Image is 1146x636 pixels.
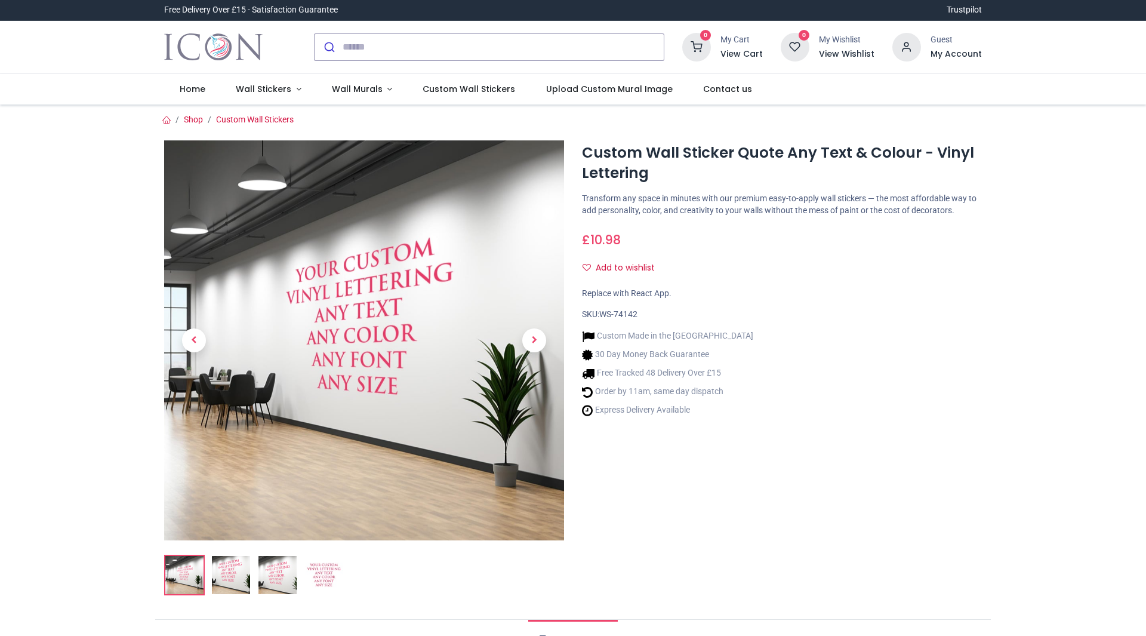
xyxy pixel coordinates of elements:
[582,288,982,300] div: Replace with React App.
[305,556,343,594] img: WS-74142-04
[720,34,763,46] div: My Cart
[164,30,263,64] img: Icon Wall Stickers
[931,34,982,46] div: Guest
[316,74,408,105] a: Wall Murals
[703,83,752,95] span: Contact us
[582,231,621,248] span: £
[423,83,515,95] span: Custom Wall Stickers
[182,328,206,352] span: Previous
[582,404,753,417] li: Express Delivery Available
[819,34,874,46] div: My Wishlist
[819,48,874,60] a: View Wishlist
[184,115,203,124] a: Shop
[220,74,316,105] a: Wall Stickers
[165,556,204,594] img: Custom Wall Sticker Quote Any Text & Colour - Vinyl Lettering
[582,330,753,343] li: Custom Made in the [GEOGRAPHIC_DATA]
[582,367,753,380] li: Free Tracked 48 Delivery Over £15
[781,41,809,51] a: 0
[546,83,673,95] span: Upload Custom Mural Image
[522,328,546,352] span: Next
[164,140,564,540] img: Custom Wall Sticker Quote Any Text & Colour - Vinyl Lettering
[236,83,291,95] span: Wall Stickers
[582,143,982,184] h1: Custom Wall Sticker Quote Any Text & Colour - Vinyl Lettering
[212,556,250,594] img: WS-74142-02
[582,349,753,361] li: 30 Day Money Back Guarantee
[799,30,810,41] sup: 0
[582,193,982,216] p: Transform any space in minutes with our premium easy-to-apply wall stickers — the most affordable...
[582,258,665,278] button: Add to wishlistAdd to wishlist
[164,30,263,64] a: Logo of Icon Wall Stickers
[216,115,294,124] a: Custom Wall Stickers
[590,231,621,248] span: 10.98
[315,34,343,60] button: Submit
[504,200,564,480] a: Next
[164,200,224,480] a: Previous
[582,386,753,398] li: Order by 11am, same day dispatch
[599,309,637,319] span: WS-74142
[582,309,982,321] div: SKU:
[332,83,383,95] span: Wall Murals
[164,4,338,16] div: Free Delivery Over £15 - Satisfaction Guarantee
[931,48,982,60] a: My Account
[258,556,297,594] img: WS-74142-03
[720,48,763,60] a: View Cart
[947,4,982,16] a: Trustpilot
[700,30,711,41] sup: 0
[682,41,711,51] a: 0
[180,83,205,95] span: Home
[583,263,591,272] i: Add to wishlist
